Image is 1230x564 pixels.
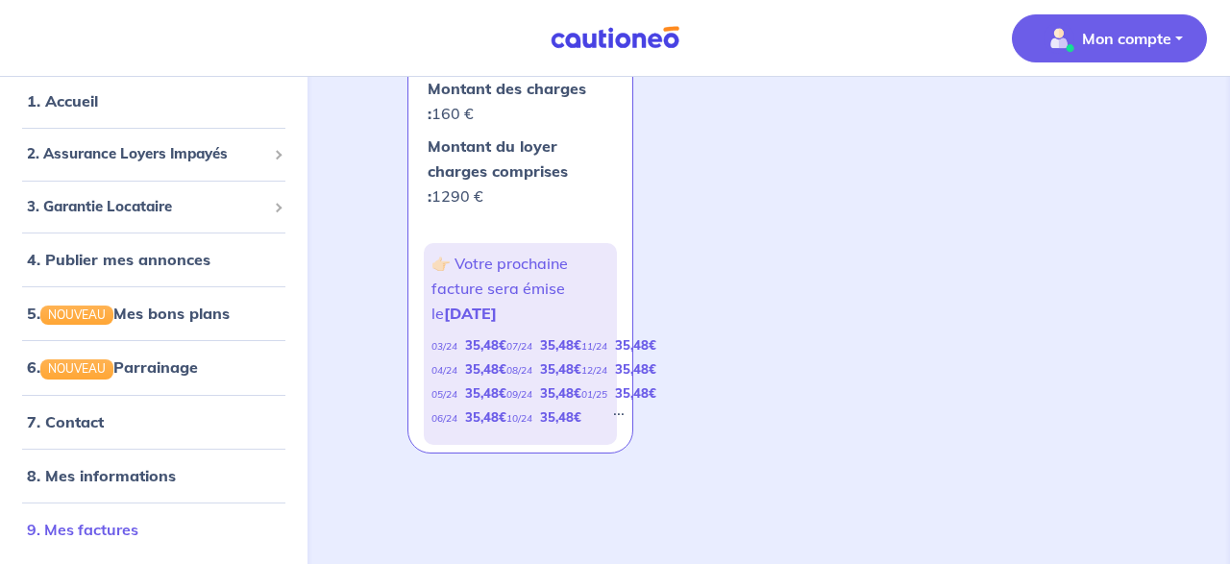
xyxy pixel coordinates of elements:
[431,364,457,377] em: 04/24
[431,388,457,401] em: 05/24
[1082,27,1171,50] p: Mon compte
[506,364,532,377] em: 08/24
[543,26,687,50] img: Cautioneo
[431,340,457,353] em: 03/24
[615,385,656,401] strong: 35,48 €
[444,304,497,323] strong: [DATE]
[465,337,506,353] strong: 35,48 €
[431,251,609,326] p: 👉🏻 Votre prochaine facture sera émise le
[540,385,581,401] strong: 35,48 €
[27,195,266,217] span: 3. Garantie Locataire
[8,135,300,173] div: 2. Assurance Loyers Impayés
[1012,14,1207,62] button: illu_account_valid_menu.svgMon compte
[613,405,625,429] div: ...
[8,240,300,279] div: 4. Publier mes annonces
[8,402,300,440] div: 7. Contact
[8,294,300,332] div: 5.NOUVEAUMes bons plans
[27,250,210,269] a: 4. Publier mes annonces
[615,361,656,377] strong: 35,48 €
[428,76,613,126] p: 160 €
[540,337,581,353] strong: 35,48 €
[27,411,104,430] a: 7. Contact
[465,361,506,377] strong: 35,48 €
[428,134,613,208] p: 1290 €
[465,409,506,425] strong: 35,48 €
[506,388,532,401] em: 09/24
[431,412,457,425] em: 06/24
[8,82,300,120] div: 1. Accueil
[27,519,138,538] a: 9. Mes factures
[27,91,98,110] a: 1. Accueil
[8,509,300,548] div: 9. Mes factures
[465,385,506,401] strong: 35,48 €
[506,412,532,425] em: 10/24
[581,388,607,401] em: 01/25
[581,364,607,377] em: 12/24
[506,340,532,353] em: 07/24
[27,304,230,323] a: 5.NOUVEAUMes bons plans
[428,136,568,206] strong: Montant du loyer charges comprises :
[540,361,581,377] strong: 35,48 €
[8,187,300,225] div: 3. Garantie Locataire
[540,409,581,425] strong: 35,48 €
[27,465,176,484] a: 8. Mes informations
[8,348,300,386] div: 6.NOUVEAUParrainage
[428,79,586,123] strong: Montant des charges :
[581,340,607,353] em: 11/24
[27,143,266,165] span: 2. Assurance Loyers Impayés
[1044,23,1074,54] img: illu_account_valid_menu.svg
[27,357,198,377] a: 6.NOUVEAUParrainage
[8,455,300,494] div: 8. Mes informations
[615,337,656,353] strong: 35,48 €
